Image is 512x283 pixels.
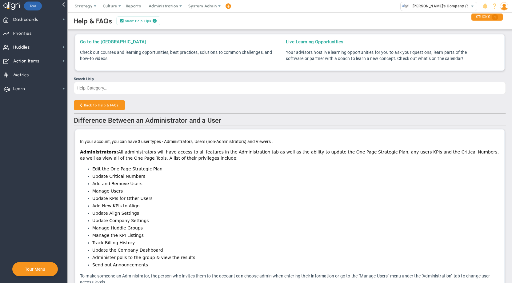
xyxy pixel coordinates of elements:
[92,218,149,223] span: Update Company Settings
[468,2,477,11] span: select
[286,50,467,61] span: Your advisors host live learning opportunities for you to ask your questions, learn parts of the ...
[92,262,148,267] span: Send out Announcements
[92,240,135,245] span: Track Billing History
[92,174,145,179] span: Update Critical Numbers
[500,2,508,10] img: 48978.Person.photo
[149,4,178,8] span: Administration
[92,225,143,230] span: Manage Huddle Groups
[471,14,503,21] div: STUCKS
[92,211,139,216] span: Update Align Settings
[92,203,140,208] span: Add New KPIs to Align
[92,166,162,171] span: Edit the One Page Strategic Plan
[80,50,272,61] span: Check out courses and learning opportunities, best practices, solutions to common challenges, and...
[74,17,112,25] div: Help & FAQs
[117,17,160,25] label: Show Help Tips
[80,139,273,144] span: In your account, you can have 3 user types - Administrators, Users (non-Administrators) and Viewe...
[188,4,217,8] span: System Admin
[80,39,146,45] a: Go to the [GEOGRAPHIC_DATA]
[80,149,500,161] span: All administrators will have access to all features in the Administration tab as well as the abil...
[286,39,343,45] a: Live Learning Opportunities
[13,27,32,40] span: Priorities
[13,13,38,26] span: Dashboards
[74,82,506,94] input: Search Help
[75,4,93,8] span: Strategy
[402,2,410,10] img: 33318.Company.photo
[103,4,117,8] span: Culture
[410,2,484,10] span: [PERSON_NAME]'s Company (Sandbox)
[92,189,123,193] span: Manage Users
[492,14,498,20] span: 1
[13,55,39,68] span: Action Items
[13,82,25,95] span: Learn
[92,196,153,201] span: Update KPIs for Other Users
[74,100,125,110] button: Back to Help & FAQs
[13,41,30,54] span: Huddles
[74,77,506,81] div: Search Help
[92,233,144,238] span: Manage the KPI Listings
[13,69,29,82] span: Metrics
[92,181,142,186] span: Add and Remove Users
[74,117,506,126] h2: Difference Between an Administrator and a User
[23,266,47,272] button: Tour Menu
[80,149,118,154] strong: Administrators:
[92,248,163,253] span: Update the Company Dashboard
[92,255,195,260] span: Administer polls to the group & view the results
